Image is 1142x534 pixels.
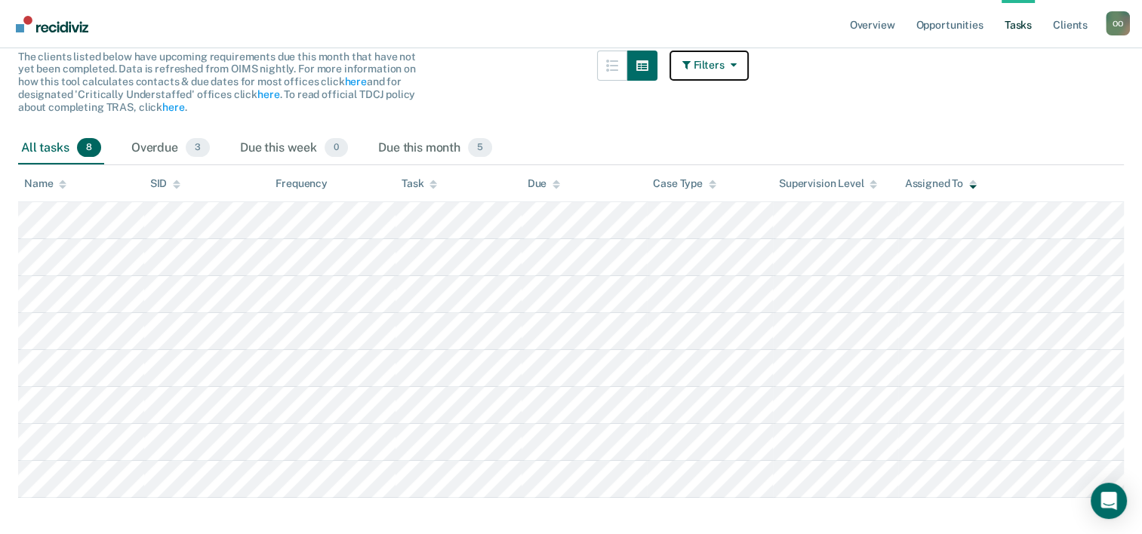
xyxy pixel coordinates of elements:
[1091,483,1127,519] div: Open Intercom Messenger
[18,51,416,113] span: The clients listed below have upcoming requirements due this month that have not yet been complet...
[402,177,437,190] div: Task
[1106,11,1130,35] div: O O
[24,177,66,190] div: Name
[257,88,279,100] a: here
[670,51,750,81] button: Filters
[375,132,495,165] div: Due this month5
[128,132,213,165] div: Overdue3
[468,138,492,158] span: 5
[344,75,366,87] a: here
[904,177,976,190] div: Assigned To
[18,132,104,165] div: All tasks8
[150,177,181,190] div: SID
[77,138,101,158] span: 8
[779,177,878,190] div: Supervision Level
[162,101,184,113] a: here
[325,138,348,158] span: 0
[528,177,561,190] div: Due
[186,138,210,158] span: 3
[237,132,351,165] div: Due this week0
[653,177,716,190] div: Case Type
[1106,11,1130,35] button: Profile dropdown button
[275,177,328,190] div: Frequency
[16,16,88,32] img: Recidiviz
